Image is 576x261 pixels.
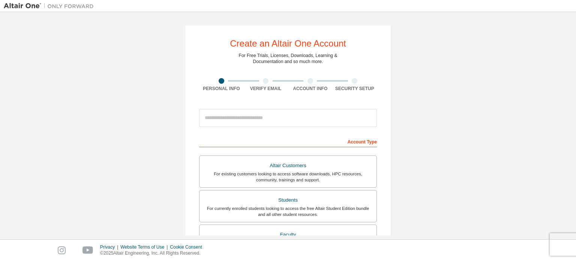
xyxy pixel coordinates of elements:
[199,86,244,92] div: Personal Info
[4,2,97,10] img: Altair One
[239,53,337,65] div: For Free Trials, Licenses, Downloads, Learning & Documentation and so much more.
[204,195,372,205] div: Students
[204,205,372,217] div: For currently enrolled students looking to access the free Altair Student Edition bundle and all ...
[82,246,93,254] img: youtube.svg
[333,86,377,92] div: Security Setup
[230,39,346,48] div: Create an Altair One Account
[244,86,288,92] div: Verify Email
[199,135,377,147] div: Account Type
[170,244,206,250] div: Cookie Consent
[58,246,66,254] img: instagram.svg
[100,250,207,256] p: © 2025 Altair Engineering, Inc. All Rights Reserved.
[204,171,372,183] div: For existing customers looking to access software downloads, HPC resources, community, trainings ...
[204,160,372,171] div: Altair Customers
[100,244,120,250] div: Privacy
[120,244,170,250] div: Website Terms of Use
[204,229,372,240] div: Faculty
[288,86,333,92] div: Account Info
